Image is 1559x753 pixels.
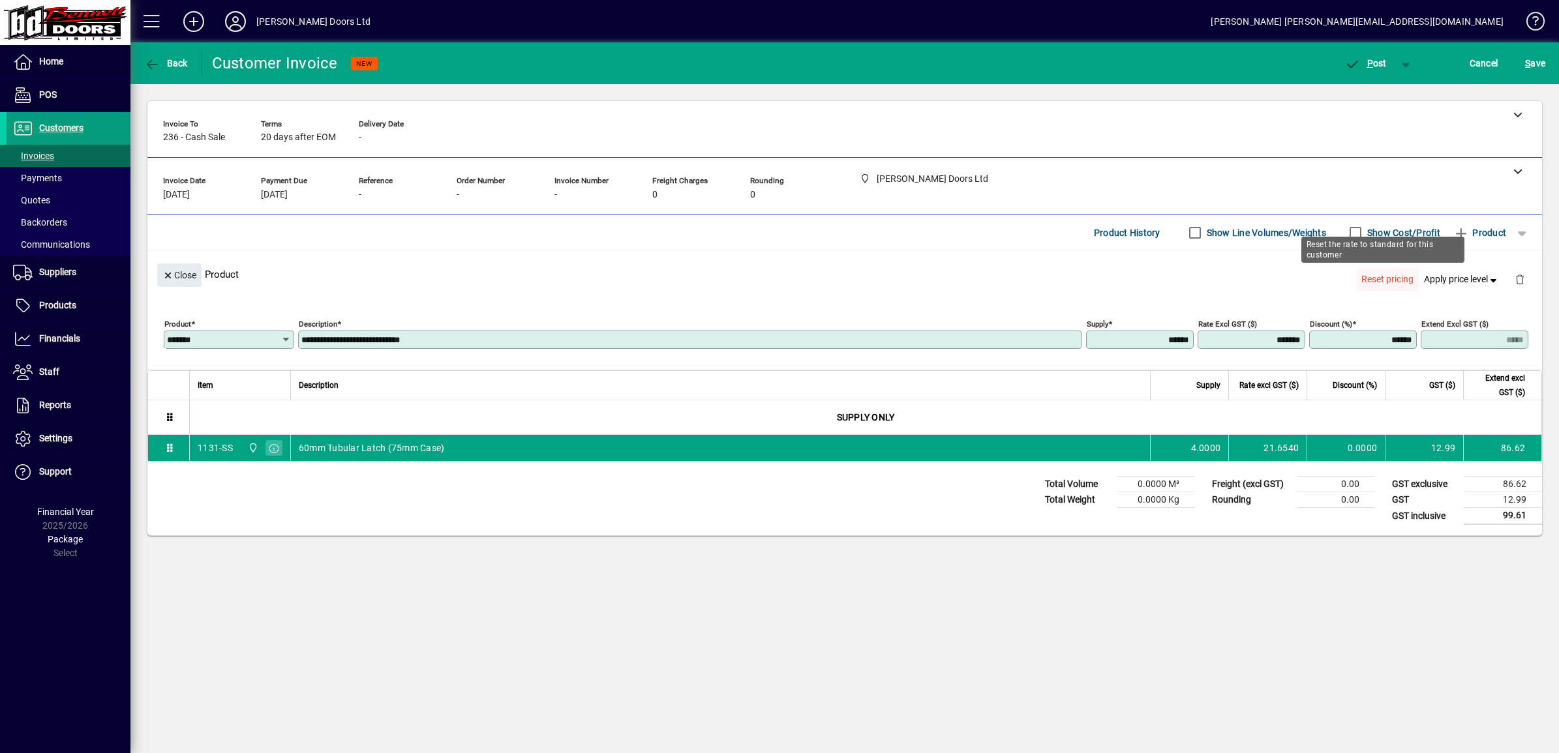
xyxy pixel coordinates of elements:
[39,89,57,100] span: POS
[1385,435,1463,461] td: 12.99
[13,239,90,250] span: Communications
[39,400,71,410] span: Reports
[1365,226,1440,239] label: Show Cost/Profit
[7,456,130,488] a: Support
[1367,58,1373,68] span: P
[130,52,202,75] app-page-header-button: Back
[1424,273,1500,286] span: Apply price level
[1385,508,1464,524] td: GST inclusive
[39,333,80,344] span: Financials
[7,389,130,422] a: Reports
[7,233,130,256] a: Communications
[1087,319,1108,329] mat-label: Supply
[1094,222,1160,243] span: Product History
[1525,58,1530,68] span: S
[1297,492,1375,508] td: 0.00
[1419,268,1505,291] button: Apply price level
[7,46,130,78] a: Home
[359,190,361,200] span: -
[356,59,372,68] span: NEW
[7,211,130,233] a: Backorders
[7,323,130,355] a: Financials
[1464,508,1542,524] td: 99.61
[7,189,130,211] a: Quotes
[39,466,72,477] span: Support
[1429,378,1455,392] span: GST ($)
[39,300,76,310] span: Products
[261,132,336,143] span: 20 days after EOM
[1464,492,1542,508] td: 12.99
[299,378,339,392] span: Description
[1196,378,1220,392] span: Supply
[173,10,215,33] button: Add
[1472,371,1525,400] span: Extend excl GST ($)
[13,217,67,228] span: Backorders
[7,422,130,455] a: Settings
[1421,319,1489,329] mat-label: Extend excl GST ($)
[144,58,188,68] span: Back
[1089,221,1166,244] button: Product History
[163,190,190,200] span: [DATE]
[1191,441,1221,454] span: 4.0000
[39,366,59,377] span: Staff
[37,507,94,517] span: Financial Year
[256,11,371,32] div: [PERSON_NAME] Doors Ltd
[1297,477,1375,492] td: 0.00
[212,53,338,74] div: Customer Invoice
[1447,221,1513,244] button: Product
[7,79,130,111] a: POS
[1504,263,1536,295] button: Delete
[162,265,196,286] span: Close
[1301,237,1464,263] div: Reset the rate to standard for this customer
[1385,492,1464,508] td: GST
[1463,435,1541,461] td: 86.62
[1464,477,1542,492] td: 86.62
[261,190,288,200] span: [DATE]
[1525,53,1545,74] span: ave
[1466,52,1502,75] button: Cancel
[1470,53,1498,74] span: Cancel
[157,263,202,287] button: Close
[1310,319,1352,329] mat-label: Discount (%)
[13,173,62,183] span: Payments
[39,56,63,66] span: Home
[198,441,233,454] div: 1131-SS
[39,123,83,133] span: Customers
[299,319,337,329] mat-label: Description
[141,52,191,75] button: Back
[457,190,459,200] span: -
[245,441,260,455] span: Bennett Doors Ltd
[164,319,191,329] mat-label: Product
[215,10,256,33] button: Profile
[1385,477,1464,492] td: GST exclusive
[7,167,130,189] a: Payments
[1117,492,1195,508] td: 0.0000 Kg
[1338,52,1393,75] button: Post
[1237,441,1299,454] div: 21.6540
[7,356,130,389] a: Staff
[198,378,213,392] span: Item
[39,433,72,443] span: Settings
[1211,11,1504,32] div: [PERSON_NAME] [PERSON_NAME][EMAIL_ADDRESS][DOMAIN_NAME]
[1117,477,1195,492] td: 0.0000 M³
[163,132,225,143] span: 236 - Cash Sale
[39,267,76,277] span: Suppliers
[1205,492,1297,508] td: Rounding
[190,400,1541,434] div: SUPPLY ONLY
[13,151,54,161] span: Invoices
[1038,492,1117,508] td: Total Weight
[7,145,130,167] a: Invoices
[554,190,557,200] span: -
[1038,477,1117,492] td: Total Volume
[48,534,83,544] span: Package
[1239,378,1299,392] span: Rate excl GST ($)
[1361,273,1414,286] span: Reset pricing
[1333,378,1377,392] span: Discount (%)
[154,269,205,280] app-page-header-button: Close
[13,195,50,205] span: Quotes
[7,256,130,289] a: Suppliers
[147,250,1542,298] div: Product
[1356,268,1419,291] button: Reset pricing
[1517,3,1543,45] a: Knowledge Base
[1204,226,1326,239] label: Show Line Volumes/Weights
